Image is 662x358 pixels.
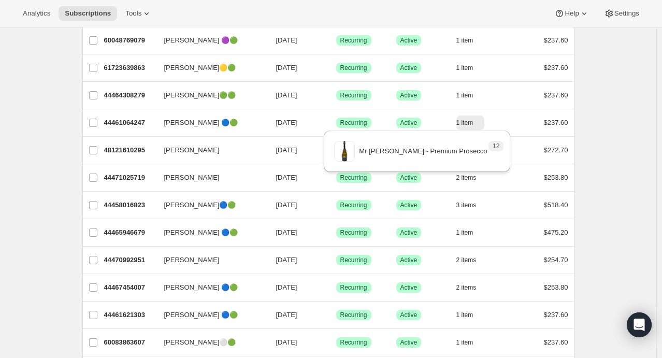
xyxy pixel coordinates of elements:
span: $253.80 [544,174,568,181]
button: 1 item [456,33,485,48]
p: 48121610295 [104,145,156,155]
p: 60048769079 [104,35,156,46]
img: variant image [334,141,355,162]
span: Active [400,36,418,45]
span: $253.80 [544,283,568,291]
button: [PERSON_NAME]🟡🟢 [158,60,262,76]
span: 3 items [456,201,477,209]
span: [DATE] [276,119,297,126]
span: [PERSON_NAME] [164,145,220,155]
button: Subscriptions [59,6,117,21]
span: $237.60 [544,338,568,346]
button: [PERSON_NAME] 🔵🟢 [158,114,262,131]
span: Analytics [23,9,50,18]
span: [PERSON_NAME]⚪🟢 [164,337,236,348]
button: [PERSON_NAME] 🔵🟢 [158,279,262,296]
button: 2 items [456,253,488,267]
button: [PERSON_NAME] 🔵🟢 [158,307,262,323]
span: Recurring [340,36,367,45]
span: [PERSON_NAME] 🔵🟢 [164,227,238,238]
p: 44464308279 [104,90,156,101]
span: 1 item [456,338,473,347]
div: 60083863607[PERSON_NAME]⚪🟢[DATE]SuccessRecurringSuccessActive1 item$237.60 [104,335,568,350]
p: Mr [PERSON_NAME] - Premium Prosecco [359,146,487,156]
span: $237.60 [544,36,568,44]
span: Active [400,311,418,319]
span: 12 [493,142,499,150]
p: 61723639863 [104,63,156,73]
span: Active [400,256,418,264]
span: $237.60 [544,91,568,99]
span: 2 items [456,256,477,264]
span: Recurring [340,228,367,237]
span: [PERSON_NAME] [164,255,220,265]
div: 48121610295[PERSON_NAME][DATE]SuccessRecurringSuccessActive6 items$272.70 [104,143,568,157]
span: Help [565,9,579,18]
button: 1 item [456,308,485,322]
span: Recurring [340,119,367,127]
span: 1 item [456,311,473,319]
div: 61723639863[PERSON_NAME]🟡🟢[DATE]SuccessRecurringSuccessActive1 item$237.60 [104,61,568,75]
span: [DATE] [276,311,297,319]
div: 60048769079[PERSON_NAME] 🟣🟢[DATE]SuccessRecurringSuccessActive1 item$237.60 [104,33,568,48]
div: 44467454007[PERSON_NAME] 🔵🟢[DATE]SuccessRecurringSuccessActive2 items$253.80 [104,280,568,295]
button: 3 items [456,198,488,212]
span: 1 item [456,119,473,127]
span: 1 item [456,91,473,99]
button: 1 item [456,335,485,350]
span: Active [400,119,418,127]
button: 1 item [456,225,485,240]
span: $518.40 [544,201,568,209]
button: [PERSON_NAME]🔵🟢 [158,197,262,213]
button: Settings [598,6,645,21]
div: 44464308279[PERSON_NAME]🟢🟢[DATE]SuccessRecurringSuccessActive1 item$237.60 [104,88,568,103]
button: [PERSON_NAME] 🔵🟢 [158,224,262,241]
div: 44465946679[PERSON_NAME] 🔵🟢[DATE]SuccessRecurringSuccessActive1 item$475.20 [104,225,568,240]
span: [DATE] [276,228,297,236]
span: $237.60 [544,119,568,126]
span: Recurring [340,311,367,319]
span: $475.20 [544,228,568,236]
span: Active [400,283,418,292]
button: 1 item [456,88,485,103]
span: Active [400,64,418,72]
button: [PERSON_NAME] [158,252,262,268]
span: Recurring [340,256,367,264]
p: 44471025719 [104,173,156,183]
span: [PERSON_NAME] 🔵🟢 [164,282,238,293]
div: 44461064247[PERSON_NAME] 🔵🟢[DATE]SuccessRecurringSuccessActive1 item$237.60 [104,116,568,130]
span: $237.60 [544,64,568,71]
span: Recurring [340,64,367,72]
span: [DATE] [276,64,297,71]
div: Open Intercom Messenger [627,312,652,337]
span: Active [400,91,418,99]
span: 1 item [456,228,473,237]
p: 44470992951 [104,255,156,265]
div: 44458016823[PERSON_NAME]🔵🟢[DATE]SuccessRecurringSuccessActive3 items$518.40 [104,198,568,212]
p: 44461621303 [104,310,156,320]
button: Analytics [17,6,56,21]
span: [DATE] [276,146,297,154]
span: [PERSON_NAME] 🔵🟢 [164,118,238,128]
span: [DATE] [276,91,297,99]
div: 44461621303[PERSON_NAME] 🔵🟢[DATE]SuccessRecurringSuccessActive1 item$237.60 [104,308,568,322]
span: Active [400,338,418,347]
span: Subscriptions [65,9,111,18]
span: $254.70 [544,256,568,264]
span: $237.60 [544,311,568,319]
span: Recurring [340,201,367,209]
span: Recurring [340,283,367,292]
p: 44465946679 [104,227,156,238]
button: [PERSON_NAME] [158,169,262,186]
p: 44467454007 [104,282,156,293]
span: Active [400,228,418,237]
span: Settings [614,9,639,18]
button: [PERSON_NAME] 🟣🟢 [158,32,262,49]
span: Tools [125,9,141,18]
div: 44471025719[PERSON_NAME][DATE]SuccessRecurringSuccessActive2 items$253.80 [104,170,568,185]
button: Help [548,6,595,21]
span: 2 items [456,283,477,292]
span: [DATE] [276,283,297,291]
p: 44458016823 [104,200,156,210]
span: [DATE] [276,256,297,264]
